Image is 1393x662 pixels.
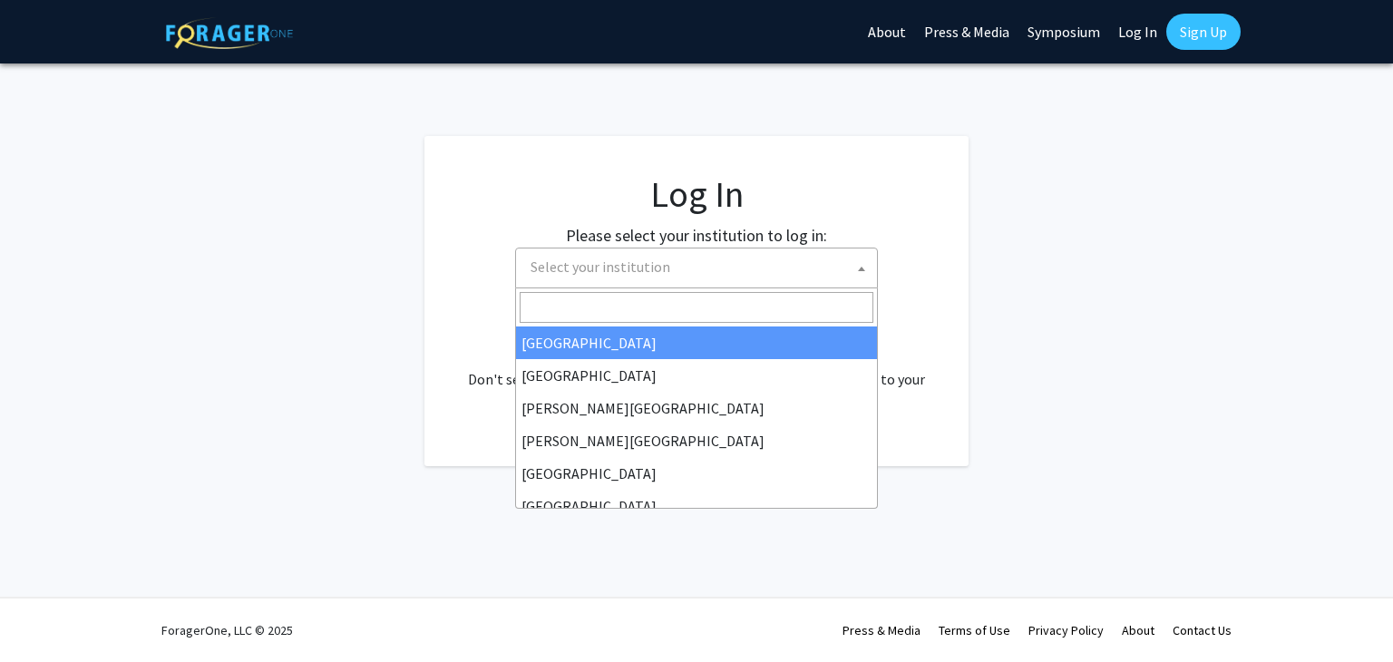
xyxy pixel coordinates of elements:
[1028,622,1104,638] a: Privacy Policy
[1166,14,1241,50] a: Sign Up
[14,580,77,648] iframe: Chat
[531,258,670,276] span: Select your institution
[516,457,877,490] li: [GEOGRAPHIC_DATA]
[516,424,877,457] li: [PERSON_NAME][GEOGRAPHIC_DATA]
[516,392,877,424] li: [PERSON_NAME][GEOGRAPHIC_DATA]
[161,599,293,662] div: ForagerOne, LLC © 2025
[1122,622,1154,638] a: About
[523,248,877,286] span: Select your institution
[566,223,827,248] label: Please select your institution to log in:
[520,292,873,323] input: Search
[516,359,877,392] li: [GEOGRAPHIC_DATA]
[843,622,921,638] a: Press & Media
[1173,622,1232,638] a: Contact Us
[515,248,878,288] span: Select your institution
[166,17,293,49] img: ForagerOne Logo
[939,622,1010,638] a: Terms of Use
[516,326,877,359] li: [GEOGRAPHIC_DATA]
[516,490,877,522] li: [GEOGRAPHIC_DATA]
[461,325,932,412] div: No account? . Don't see your institution? about bringing ForagerOne to your institution.
[461,172,932,216] h1: Log In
